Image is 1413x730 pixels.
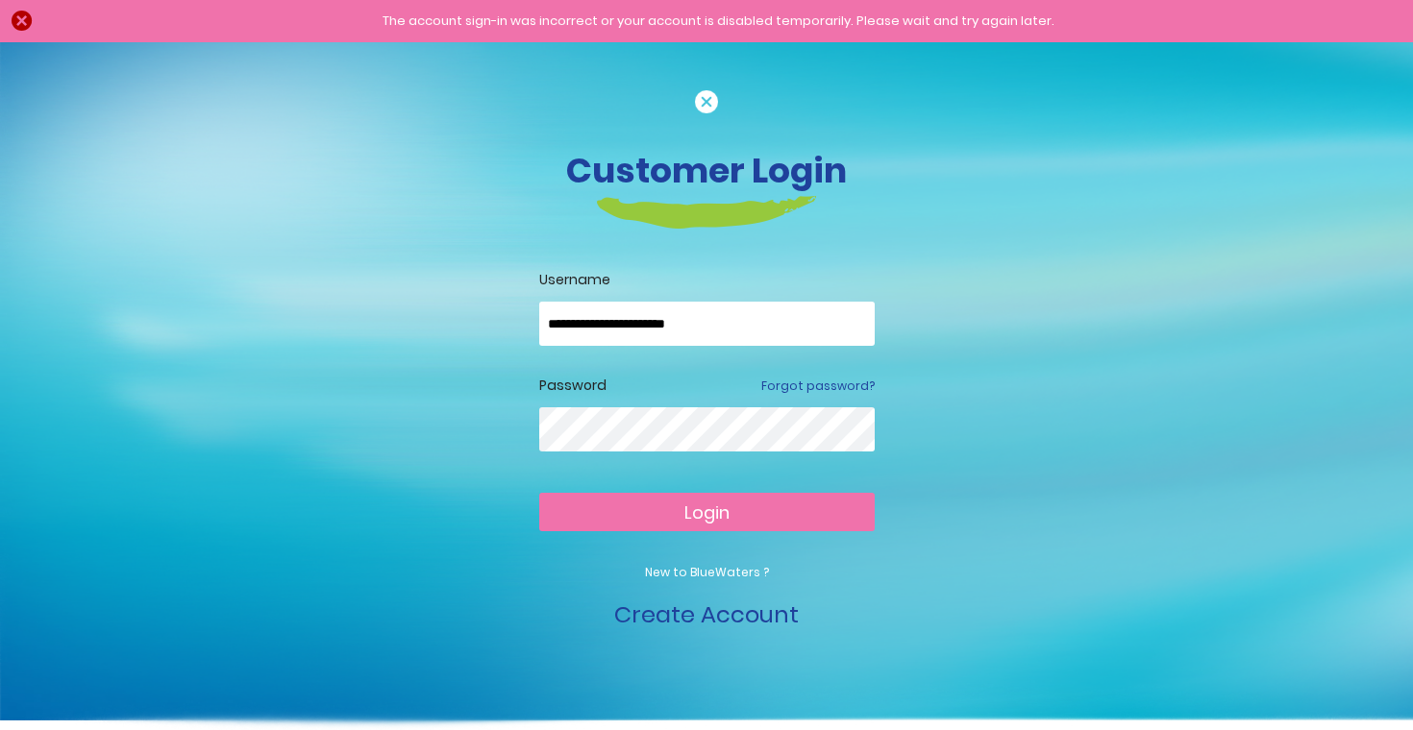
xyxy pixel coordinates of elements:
div: The account sign-in was incorrect or your account is disabled temporarily. Please wait and try ag... [43,12,1394,31]
button: Login [539,493,875,531]
label: Password [539,376,607,396]
label: Username [539,270,875,290]
img: login-heading-border.png [597,196,817,229]
h3: Customer Login [173,150,1240,191]
a: Create Account [614,598,799,630]
span: Login [684,500,730,524]
a: Forgot password? [761,377,875,395]
img: cancel [695,90,718,113]
p: New to BlueWaters ? [539,564,875,581]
